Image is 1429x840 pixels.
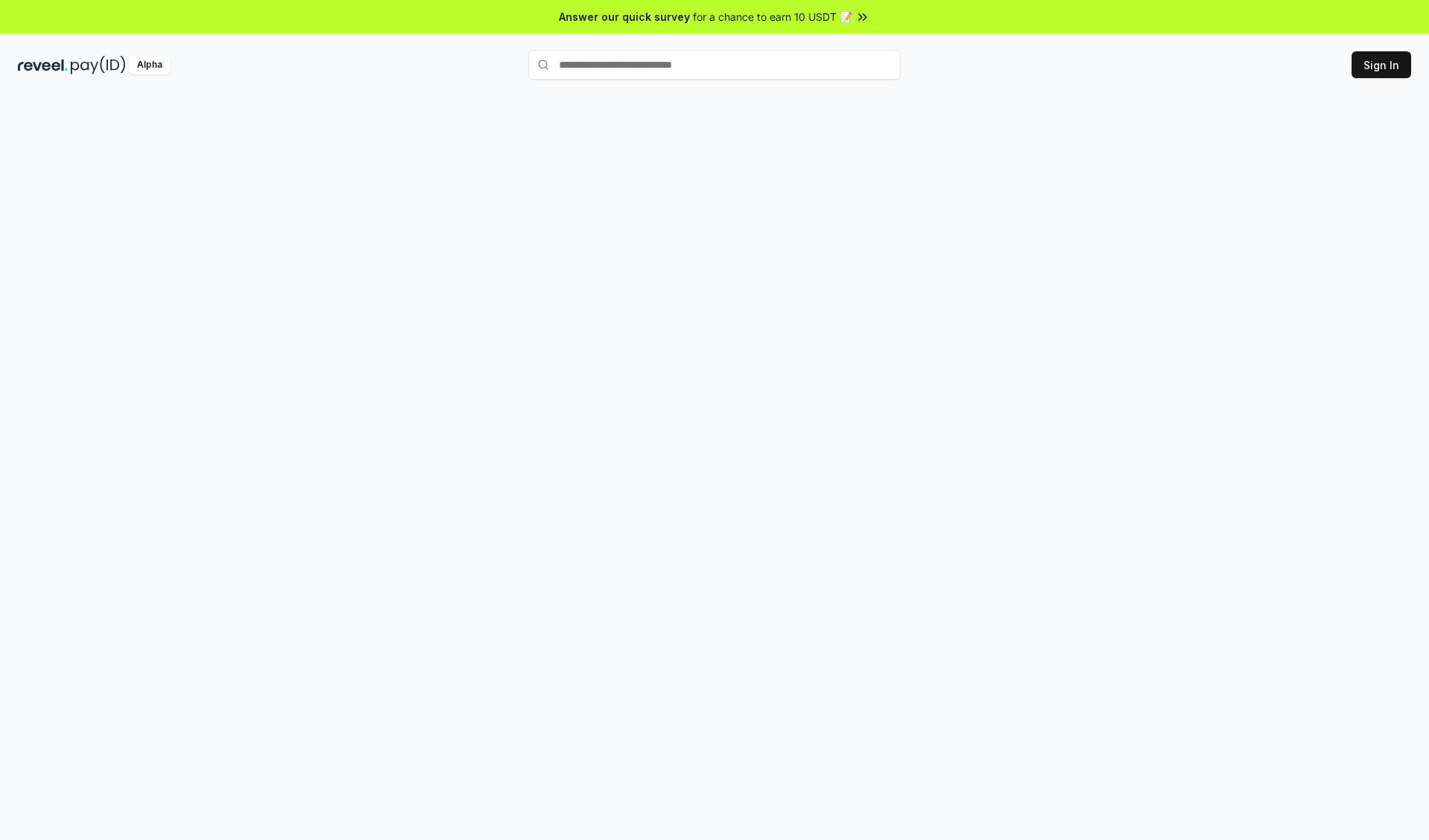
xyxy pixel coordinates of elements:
div: Alpha [129,56,170,74]
span: for a chance to earn 10 USDT 📝 [693,9,852,25]
img: pay_id [71,56,126,74]
img: reveel_dark [18,56,68,74]
button: Sign In [1352,51,1411,78]
span: Answer our quick survey [559,9,690,25]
